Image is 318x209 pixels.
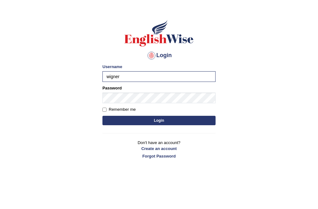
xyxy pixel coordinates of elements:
p: Don't have an account? [102,140,216,159]
a: Forgot Password [102,153,216,159]
h4: Login [102,51,216,61]
label: Username [102,64,122,70]
label: Remember me [102,106,136,113]
label: Password [102,85,122,91]
a: Create an account [102,146,216,152]
button: Login [102,116,216,125]
img: Logo of English Wise sign in for intelligent practice with AI [123,19,195,47]
input: Remember me [102,108,107,112]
